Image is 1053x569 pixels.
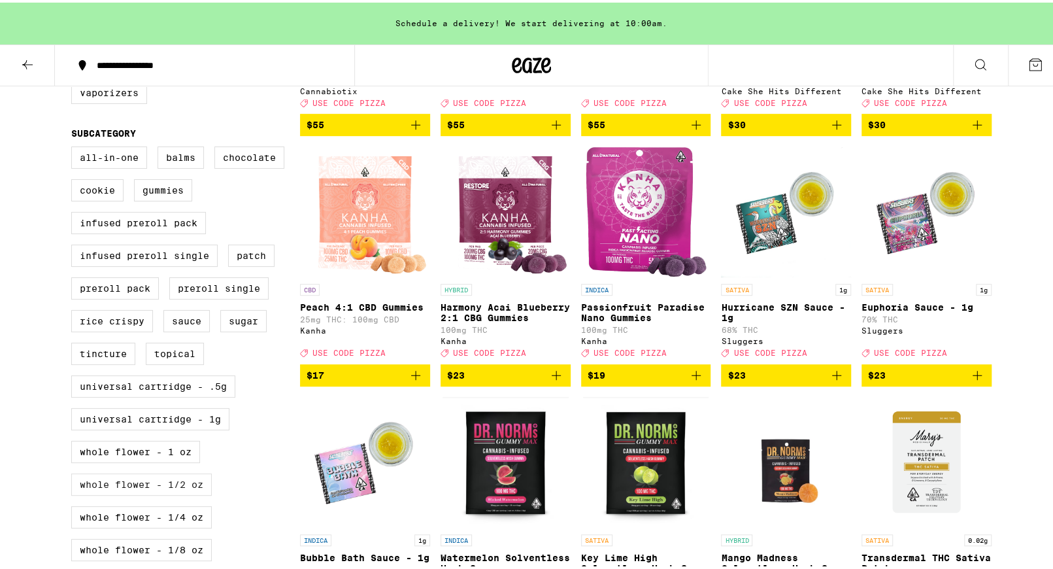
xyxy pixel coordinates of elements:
button: Add to bag [441,362,571,384]
span: USE CODE PIZZA [593,96,667,105]
img: Mary's Medicinals - Transdermal THC Sativa Patch [861,394,992,525]
a: Open page for Passionfruit Paradise Nano Gummies from Kanha [581,144,711,361]
div: Cake She Hits Different [721,84,851,93]
p: 1g [414,532,430,543]
label: Preroll Pack [71,275,159,297]
span: USE CODE PIZZA [593,347,667,355]
label: Infused Preroll Pack [71,209,206,232]
label: All-In-One [71,144,147,166]
div: Sluggers [721,334,851,343]
span: USE CODE PIZZA [874,96,947,105]
img: Sluggers - Bubble Bath Sauce - 1g [300,394,430,525]
p: SATIVA [581,532,612,543]
button: Add to bag [861,111,992,133]
legend: Subcategory [71,126,136,136]
span: USE CODE PIZZA [453,96,526,105]
button: Add to bag [581,111,711,133]
span: $19 [588,368,605,378]
div: Cake She Hits Different [861,84,992,93]
span: USE CODE PIZZA [312,347,386,355]
button: Add to bag [861,362,992,384]
button: Add to bag [721,362,851,384]
p: INDICA [441,532,472,543]
label: Whole Flower - 1/4 oz [71,504,212,526]
div: Cannabiotix [300,84,430,93]
p: 70% THC [861,313,992,321]
button: Add to bag [581,362,711,384]
span: $17 [307,368,324,378]
p: HYBRID [721,532,752,543]
p: SATIVA [861,532,893,543]
button: Add to bag [721,111,851,133]
span: $30 [868,117,886,128]
button: Add to bag [441,111,571,133]
label: Universal Cartridge - 1g [71,405,229,428]
label: Preroll Single [169,275,269,297]
p: Euphoria Sauce - 1g [861,300,992,310]
button: Add to bag [300,111,430,133]
p: 100mg THC [441,323,571,332]
div: Kanha [441,334,571,343]
p: Bubble Bath Sauce - 1g [300,550,430,560]
p: 1g [976,281,992,293]
div: Kanha [581,334,711,343]
img: Dr. Norm's - Mango Madness Solventless Hash Gummy [721,394,851,525]
span: USE CODE PIZZA [312,96,386,105]
label: Infused Preroll Single [71,242,218,264]
p: Peach 4:1 CBD Gummies [300,300,430,310]
span: $55 [307,117,324,128]
div: Kanha [300,324,430,332]
span: USE CODE PIZZA [453,347,526,355]
span: $23 [727,368,745,378]
p: HYBRID [441,281,472,293]
label: Gummies [134,177,192,199]
p: 100mg THC [581,323,711,332]
p: CBD [300,281,320,293]
p: INDICA [300,532,331,543]
label: Patch [228,242,275,264]
a: Open page for Euphoria Sauce - 1g from Sluggers [861,144,992,361]
img: Sluggers - Euphoria Sauce - 1g [861,144,992,275]
p: SATIVA [721,281,752,293]
label: Cookie [71,177,124,199]
label: Whole Flower - 1 oz [71,438,200,460]
p: Harmony Acai Blueberry 2:1 CBG Gummies [441,300,571,320]
span: $55 [447,117,465,128]
p: Hurricane SZN Sauce - 1g [721,300,851,320]
span: $23 [447,368,465,378]
span: $30 [727,117,745,128]
label: Balms [158,144,204,166]
label: Topical [146,340,204,362]
span: USE CODE PIZZA [874,347,947,355]
img: Kanha - Passionfruit Paradise Nano Gummies [585,144,707,275]
label: Whole Flower - 1/2 oz [71,471,212,493]
p: 1g [835,281,851,293]
label: Rice Crispy [71,307,153,330]
span: USE CODE PIZZA [733,96,807,105]
p: 0.02g [964,532,992,543]
img: Dr. Norm's - Watermelon Solventless Hash Gummy [443,394,569,525]
label: Chocolate [214,144,284,166]
p: 68% THC [721,323,851,332]
a: Open page for Peach 4:1 CBD Gummies from Kanha [300,144,430,361]
label: Whole Flower - 1/8 oz [71,536,212,559]
span: USE CODE PIZZA [733,347,807,355]
button: Add to bag [300,362,430,384]
span: $23 [868,368,886,378]
p: SATIVA [861,281,893,293]
p: 25mg THC: 100mg CBD [300,313,430,321]
p: INDICA [581,281,612,293]
label: Vaporizers [71,79,147,101]
label: Sugar [220,307,267,330]
img: Dr. Norm's - Key Lime High Solventless Hash Gummy [583,394,709,525]
img: Kanha - Harmony Acai Blueberry 2:1 CBG Gummies [441,144,569,275]
label: Universal Cartridge - .5g [71,373,235,395]
div: Sluggers [861,324,992,332]
a: Open page for Hurricane SZN Sauce - 1g from Sluggers [721,144,851,361]
p: Passionfruit Paradise Nano Gummies [581,300,711,320]
img: Kanha - Peach 4:1 CBD Gummies [301,144,429,275]
label: Tincture [71,340,135,362]
span: $55 [588,117,605,128]
label: Sauce [163,307,210,330]
a: Open page for Harmony Acai Blueberry 2:1 CBG Gummies from Kanha [441,144,571,361]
